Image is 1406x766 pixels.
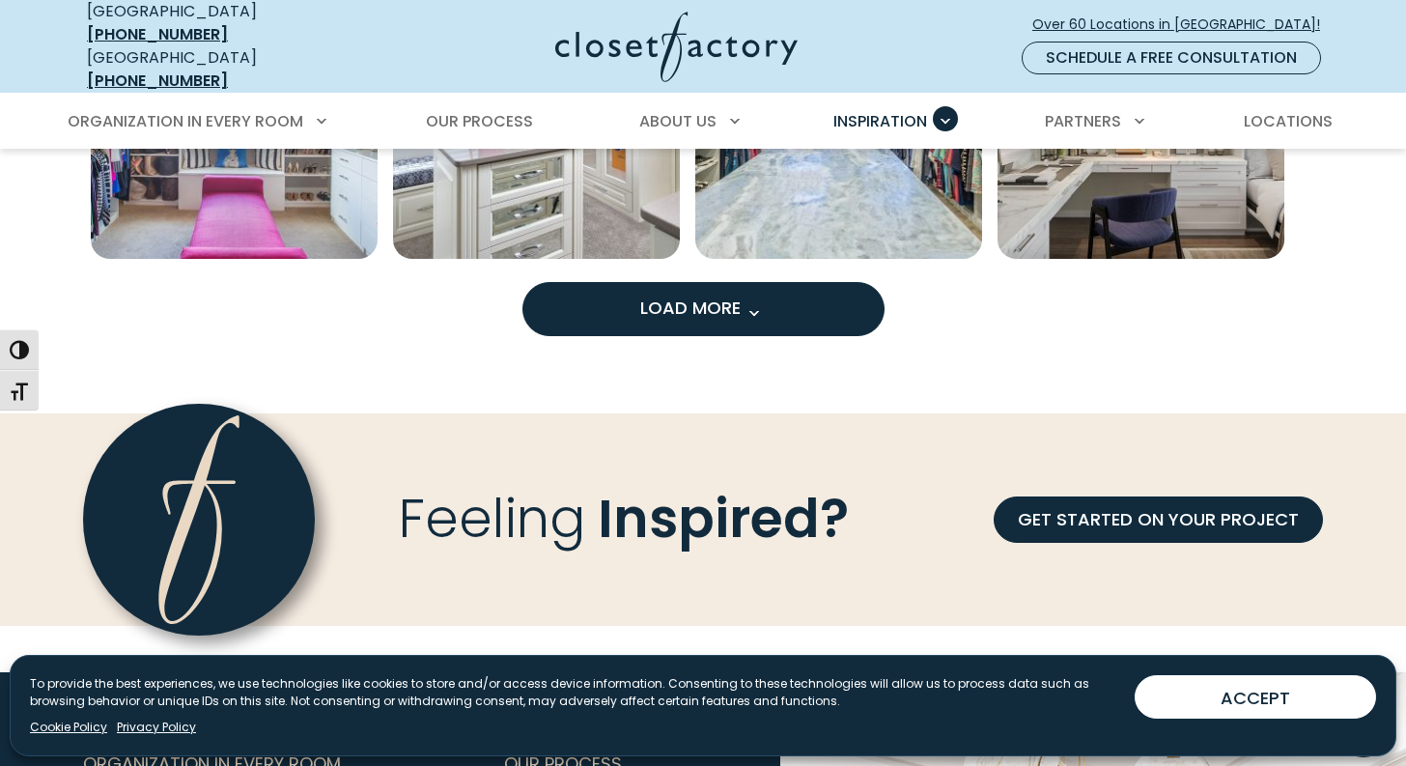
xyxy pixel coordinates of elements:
a: Over 60 Locations in [GEOGRAPHIC_DATA]! [1031,8,1336,42]
a: GET STARTED ON YOUR PROJECT [994,496,1323,543]
span: Feeling [399,481,585,555]
a: [PHONE_NUMBER] [87,23,228,45]
nav: Primary Menu [54,95,1352,149]
button: Load more inspiration gallery images [522,282,885,336]
span: Inspiration [833,110,927,132]
a: Schedule a Free Consultation [1022,42,1321,74]
span: About Us [639,110,717,132]
span: Inspired? [598,481,849,555]
img: Closet Factory Logo [555,12,798,82]
span: Locations [1244,110,1333,132]
a: Privacy Policy [117,719,196,736]
span: Over 60 Locations in [GEOGRAPHIC_DATA]! [1032,14,1336,35]
span: Organization in Every Room [68,110,303,132]
p: To provide the best experiences, we use technologies like cookies to store and/or access device i... [30,675,1119,710]
a: [PHONE_NUMBER] [87,70,228,92]
span: Load More [640,296,766,320]
span: Partners [1045,110,1121,132]
button: ACCEPT [1135,675,1376,719]
a: Cookie Policy [30,719,107,736]
span: Our Process [426,110,533,132]
div: [GEOGRAPHIC_DATA] [87,46,367,93]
